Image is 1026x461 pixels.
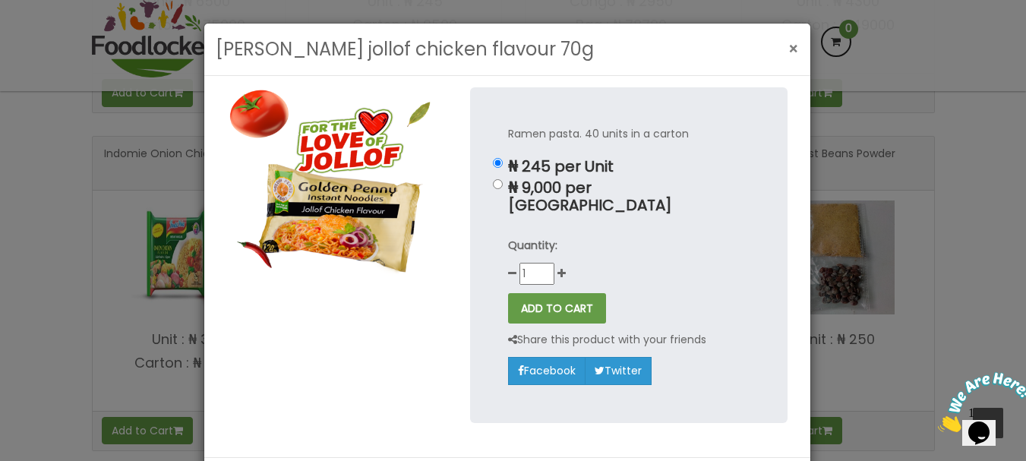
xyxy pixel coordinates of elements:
input: ₦ 245 per Unit [493,158,503,168]
h3: [PERSON_NAME] jollof chicken flavour 70g [216,35,594,64]
input: ₦ 9,000 per [GEOGRAPHIC_DATA] [493,179,503,189]
img: Golden penny jollof chicken flavour 70g [227,87,447,276]
span: 1 [6,6,12,19]
button: Close [781,33,807,65]
strong: Quantity: [508,238,557,253]
p: Share this product with your friends [508,331,706,349]
iframe: chat widget [932,366,1026,438]
p: Ramen pasta. 40 units in a carton [508,125,750,143]
a: Facebook [508,357,586,384]
p: ₦ 9,000 per [GEOGRAPHIC_DATA] [508,179,750,214]
a: Twitter [585,357,652,384]
img: Chat attention grabber [6,6,100,66]
span: × [788,38,799,60]
button: ADD TO CART [508,293,606,324]
p: ₦ 245 per Unit [508,158,750,175]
